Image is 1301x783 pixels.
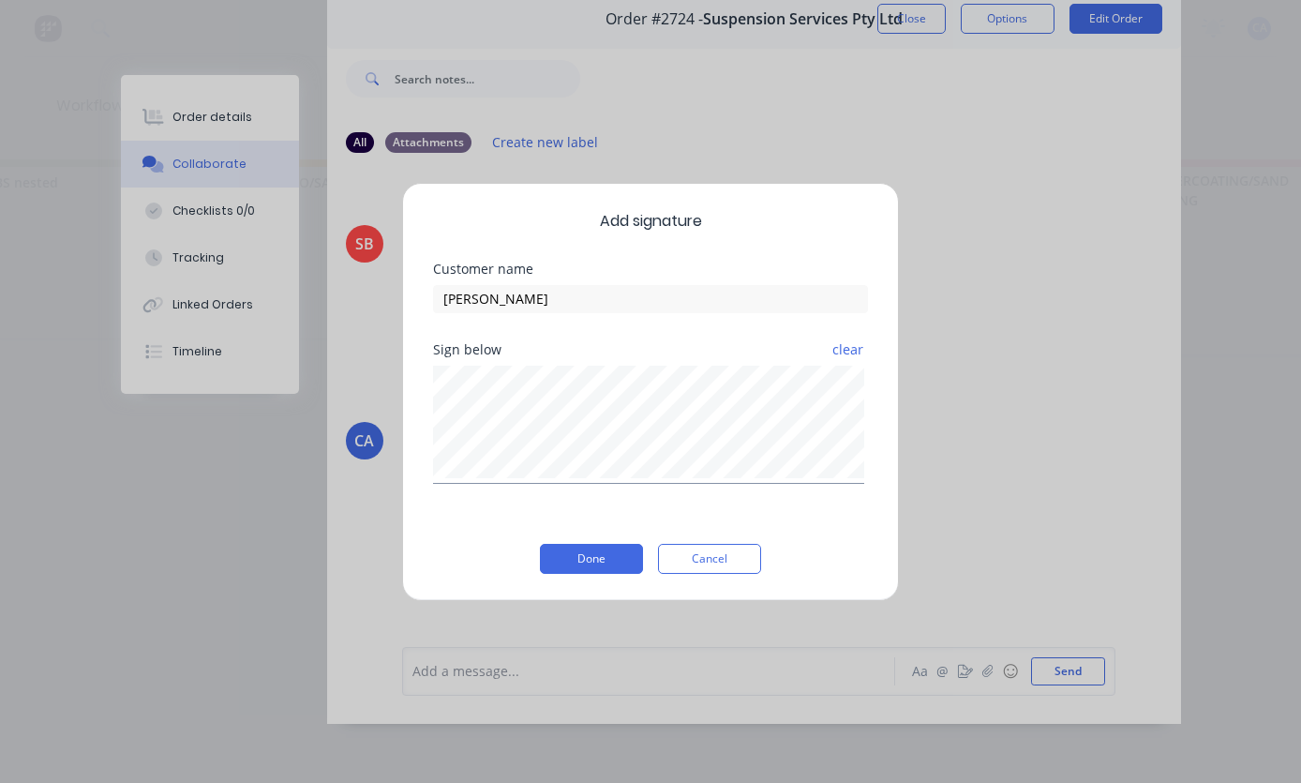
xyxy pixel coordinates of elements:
button: clear [831,333,864,367]
div: Customer name [433,263,868,276]
div: Sign below [433,343,868,356]
input: Enter customer name [433,285,868,313]
button: Done [540,544,643,574]
span: Add signature [433,210,868,233]
button: Cancel [658,544,761,574]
